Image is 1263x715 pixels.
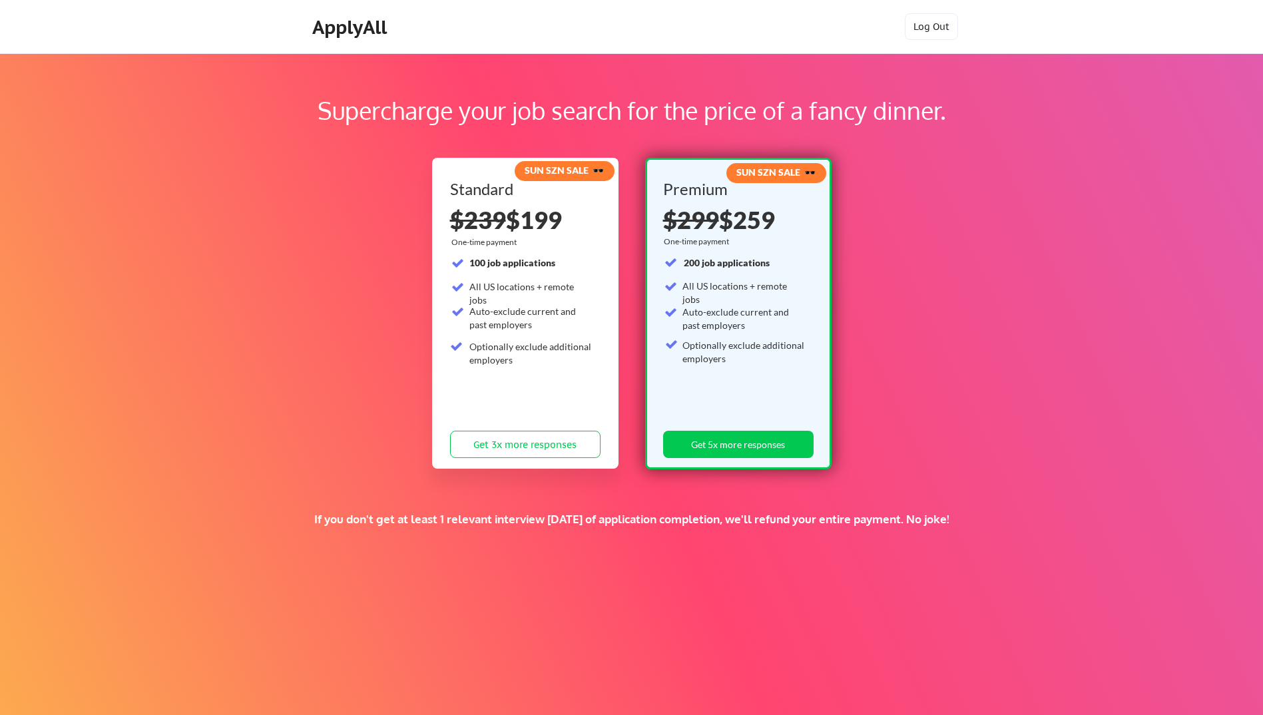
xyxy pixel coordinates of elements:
[451,237,521,248] div: One-time payment
[469,280,593,306] div: All US locations + remote jobs
[682,306,806,332] div: Auto-exclude current and past employers
[663,205,719,234] s: $299
[663,431,814,458] button: Get 5x more responses
[312,16,391,39] div: ApplyAll
[905,13,958,40] button: Log Out
[450,431,601,458] button: Get 3x more responses
[663,208,809,232] div: $259
[469,257,555,268] strong: 100 job applications
[469,340,593,366] div: Optionally exclude additional employers
[450,205,506,234] s: $239
[682,339,806,365] div: Optionally exclude additional employers
[663,181,809,197] div: Premium
[736,166,816,178] strong: SUN SZN SALE 🕶️
[469,305,593,331] div: Auto-exclude current and past employers
[684,257,770,268] strong: 200 job applications
[85,93,1178,128] div: Supercharge your job search for the price of a fancy dinner.
[450,208,601,232] div: $199
[231,512,1032,527] div: If you don't get at least 1 relevant interview [DATE] of application completion, we'll refund you...
[525,164,604,176] strong: SUN SZN SALE 🕶️
[664,236,733,247] div: One-time payment
[450,181,596,197] div: Standard
[682,280,806,306] div: All US locations + remote jobs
